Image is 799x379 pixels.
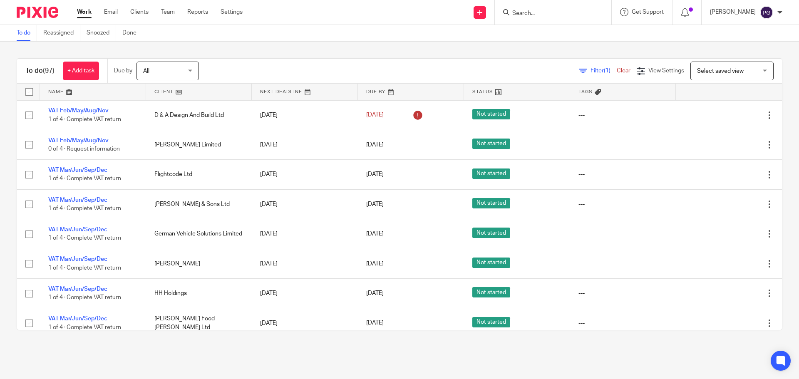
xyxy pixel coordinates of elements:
a: + Add task [63,62,99,80]
span: Not started [472,258,510,268]
td: [DATE] [252,160,358,189]
img: Pixie [17,7,58,18]
span: [DATE] [366,231,384,237]
a: Done [122,25,143,41]
div: --- [578,319,668,327]
td: [PERSON_NAME] [146,249,252,278]
div: --- [578,200,668,208]
td: [DATE] [252,130,358,159]
td: [DATE] [252,279,358,308]
h1: To do [25,67,55,75]
span: [DATE] [366,171,384,177]
td: German Vehicle Solutions Limited [146,219,252,249]
td: Flightcode Ltd [146,160,252,189]
div: --- [578,289,668,297]
td: [PERSON_NAME] & Sons Ltd [146,189,252,219]
span: Not started [472,317,510,327]
span: Tags [578,89,593,94]
p: [PERSON_NAME] [710,8,756,16]
div: --- [578,260,668,268]
a: Snoozed [87,25,116,41]
span: [DATE] [366,290,384,296]
span: Filter [591,68,617,74]
td: [DATE] [252,189,358,219]
p: Due by [114,67,132,75]
input: Search [511,10,586,17]
span: 1 of 4 · Complete VAT return [48,295,121,300]
a: Reports [187,8,208,16]
span: [DATE] [366,112,384,118]
td: [PERSON_NAME] Limited [146,130,252,159]
span: Not started [472,287,510,297]
span: 1 of 4 · Complete VAT return [48,265,121,271]
span: [DATE] [366,142,384,148]
span: 1 of 4 · Complete VAT return [48,325,121,330]
span: [DATE] [366,261,384,267]
span: Not started [472,198,510,208]
div: --- [578,111,668,119]
div: --- [578,230,668,238]
a: VAT Mar/Jun/Sep/Dec [48,316,107,322]
a: Settings [221,8,243,16]
span: 1 of 4 · Complete VAT return [48,206,121,211]
span: Not started [472,168,510,179]
td: [DATE] [252,100,358,130]
a: Reassigned [43,25,80,41]
span: All [143,68,149,74]
a: Clients [130,8,149,16]
span: Not started [472,139,510,149]
span: [DATE] [366,201,384,207]
a: VAT Mar/Jun/Sep/Dec [48,256,107,262]
a: Clear [617,68,630,74]
img: svg%3E [760,6,773,19]
a: VAT Mar/Jun/Sep/Dec [48,197,107,203]
td: [DATE] [252,249,358,278]
a: Team [161,8,175,16]
span: 1 of 4 · Complete VAT return [48,116,121,122]
span: Get Support [632,9,664,15]
a: To do [17,25,37,41]
a: Email [104,8,118,16]
span: Not started [472,109,510,119]
span: (1) [604,68,610,74]
a: VAT Mar/Jun/Sep/Dec [48,167,107,173]
a: VAT Mar/Jun/Sep/Dec [48,286,107,292]
span: 1 of 4 · Complete VAT return [48,176,121,182]
td: [DATE] [252,308,358,338]
td: HH Holdings [146,279,252,308]
td: [PERSON_NAME] Food [PERSON_NAME] Ltd [146,308,252,338]
span: Select saved view [697,68,744,74]
span: (97) [43,67,55,74]
span: Not started [472,228,510,238]
a: VAT Feb/May/Aug/Nov [48,108,109,114]
span: 0 of 4 · Request information [48,146,120,152]
span: [DATE] [366,320,384,326]
div: --- [578,141,668,149]
a: Work [77,8,92,16]
a: VAT Feb/May/Aug/Nov [48,138,109,144]
div: --- [578,170,668,178]
td: [DATE] [252,219,358,249]
a: VAT Mar/Jun/Sep/Dec [48,227,107,233]
td: D & A Design And Build Ltd [146,100,252,130]
span: 1 of 4 · Complete VAT return [48,235,121,241]
span: View Settings [648,68,684,74]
